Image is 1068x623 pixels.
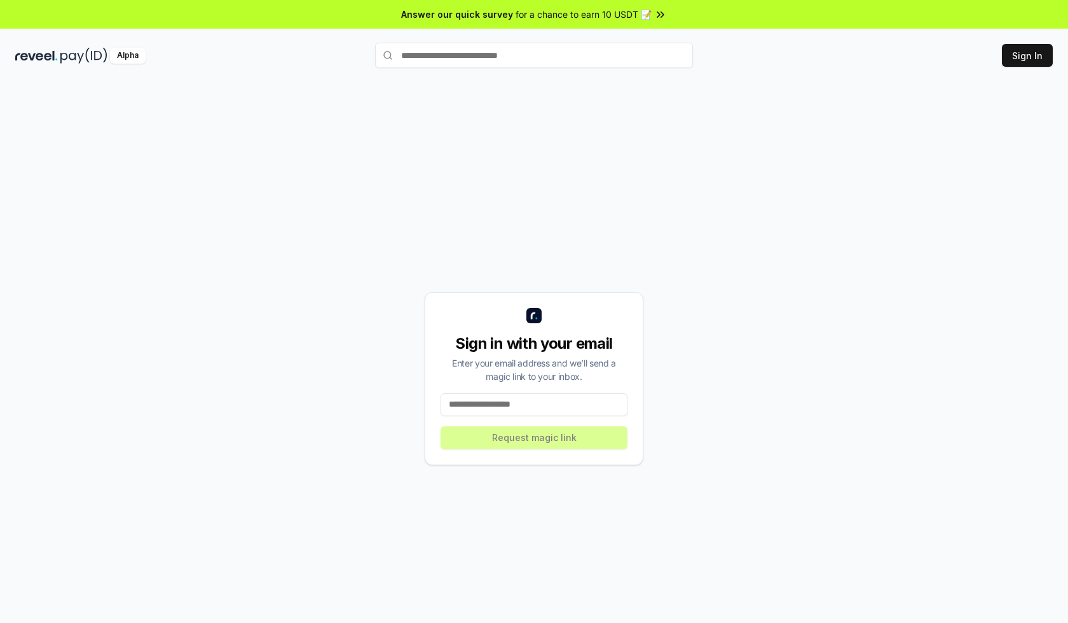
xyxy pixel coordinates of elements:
[441,333,627,354] div: Sign in with your email
[516,8,652,21] span: for a chance to earn 10 USDT 📝
[526,308,542,323] img: logo_small
[110,48,146,64] div: Alpha
[1002,44,1053,67] button: Sign In
[15,48,58,64] img: reveel_dark
[60,48,107,64] img: pay_id
[401,8,513,21] span: Answer our quick survey
[441,356,627,383] div: Enter your email address and we’ll send a magic link to your inbox.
